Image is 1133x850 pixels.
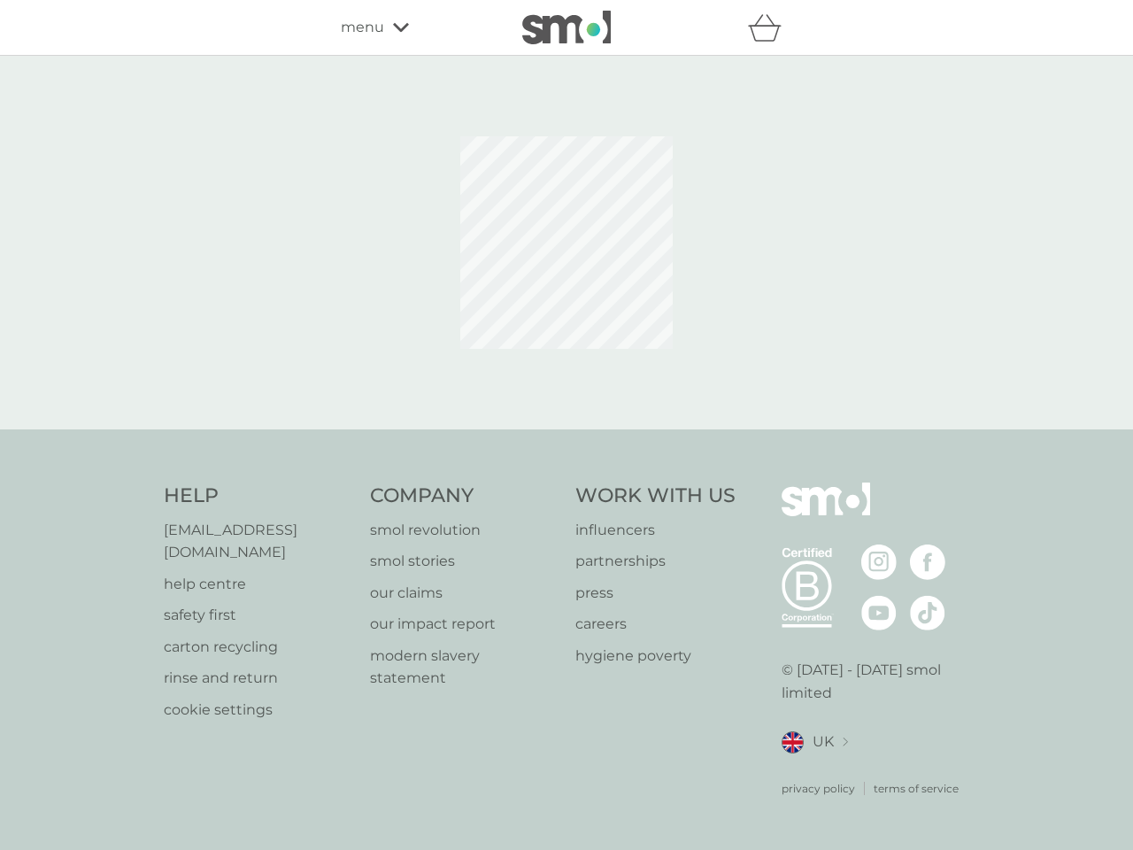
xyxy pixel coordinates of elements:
a: help centre [164,573,352,596]
h4: Company [370,483,559,510]
a: press [575,582,736,605]
a: privacy policy [782,780,855,797]
a: rinse and return [164,667,352,690]
img: visit the smol Facebook page [910,545,945,580]
a: [EMAIL_ADDRESS][DOMAIN_NAME] [164,519,352,564]
a: careers [575,613,736,636]
a: smol stories [370,550,559,573]
img: select a new location [843,738,848,747]
img: UK flag [782,731,804,753]
a: terms of service [874,780,959,797]
a: our claims [370,582,559,605]
h4: Help [164,483,352,510]
img: smol [782,483,870,543]
a: partnerships [575,550,736,573]
h4: Work With Us [575,483,736,510]
a: cookie settings [164,699,352,722]
a: carton recycling [164,636,352,659]
a: our impact report [370,613,559,636]
a: hygiene poverty [575,645,736,668]
div: basket [748,10,792,45]
img: smol [522,11,611,44]
a: smol revolution [370,519,559,542]
span: menu [341,16,384,39]
img: visit the smol Tiktok page [910,595,945,630]
img: visit the smol Youtube page [861,595,897,630]
a: influencers [575,519,736,542]
a: modern slavery statement [370,645,559,690]
span: UK [813,730,834,753]
p: © [DATE] - [DATE] smol limited [782,659,970,704]
a: safety first [164,604,352,627]
img: visit the smol Instagram page [861,545,897,580]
